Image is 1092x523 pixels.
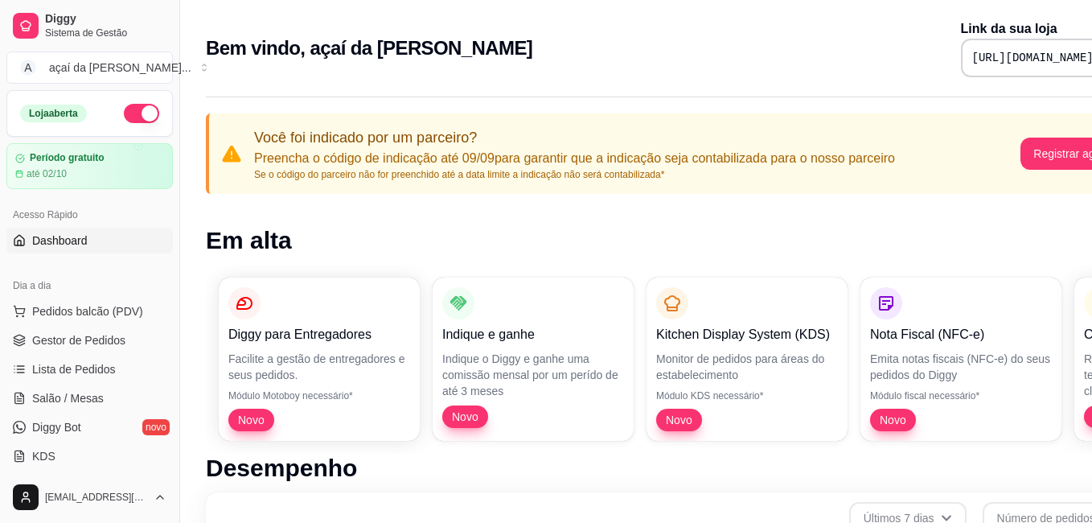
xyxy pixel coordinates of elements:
button: Alterar Status [124,104,159,123]
p: Facilite a gestão de entregadores e seus pedidos. [228,351,410,383]
p: Módulo KDS necessário* [656,389,838,402]
p: Módulo fiscal necessário* [870,389,1052,402]
span: Diggy [45,12,166,27]
p: Diggy para Entregadores [228,325,410,344]
a: Gestor de Pedidos [6,327,173,353]
span: Diggy Bot [32,419,81,435]
span: Novo [232,412,271,428]
p: Indique o Diggy e ganhe uma comissão mensal por um perído de até 3 meses [442,351,624,399]
h2: Bem vindo, açaí da [PERSON_NAME] [206,35,532,61]
button: Pedidos balcão (PDV) [6,299,173,324]
p: Monitor de pedidos para áreas do estabelecimento [656,351,838,383]
a: Lista de Pedidos [6,356,173,382]
div: Acesso Rápido [6,202,173,228]
button: Select a team [6,51,173,84]
div: Dia a dia [6,273,173,299]
p: Se o código do parceiro não for preenchido até a data limite a indicação não será contabilizada* [254,168,895,181]
span: Novo [445,409,485,425]
button: Diggy para EntregadoresFacilite a gestão de entregadores e seus pedidos.Módulo Motoboy necessário... [219,278,420,441]
div: açaí da [PERSON_NAME] ... [49,60,191,76]
span: Novo [659,412,699,428]
span: Lista de Pedidos [32,361,116,377]
article: Período gratuito [30,152,105,164]
button: Indique e ganheIndique o Diggy e ganhe uma comissão mensal por um perído de até 3 mesesNovo [433,278,634,441]
p: Nota Fiscal (NFC-e) [870,325,1052,344]
span: Novo [873,412,913,428]
span: Pedidos balcão (PDV) [32,303,143,319]
a: Diggy Botnovo [6,414,173,440]
p: Módulo Motoboy necessário* [228,389,410,402]
p: Emita notas fiscais (NFC-e) do seus pedidos do Diggy [870,351,1052,383]
span: A [20,60,36,76]
p: Indique e ganhe [442,325,624,344]
a: Salão / Mesas [6,385,173,411]
span: Dashboard [32,233,88,249]
span: Salão / Mesas [32,390,104,406]
button: [EMAIL_ADDRESS][DOMAIN_NAME] [6,478,173,517]
div: Loja aberta [20,105,87,122]
a: KDS [6,443,173,469]
span: KDS [32,448,55,464]
article: até 02/10 [27,167,67,180]
a: Período gratuitoaté 02/10 [6,143,173,189]
button: Kitchen Display System (KDS)Monitor de pedidos para áreas do estabelecimentoMódulo KDS necessário... [647,278,848,441]
p: Preencha o código de indicação até 09/09 para garantir que a indicação seja contabilizada para o ... [254,149,895,168]
button: Nota Fiscal (NFC-e)Emita notas fiscais (NFC-e) do seus pedidos do DiggyMódulo fiscal necessário*Novo [860,278,1061,441]
p: Kitchen Display System (KDS) [656,325,838,344]
span: [EMAIL_ADDRESS][DOMAIN_NAME] [45,491,147,504]
a: Dashboard [6,228,173,253]
a: DiggySistema de Gestão [6,6,173,45]
span: Gestor de Pedidos [32,332,125,348]
p: Você foi indicado por um parceiro? [254,126,895,149]
span: Sistema de Gestão [45,27,166,39]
